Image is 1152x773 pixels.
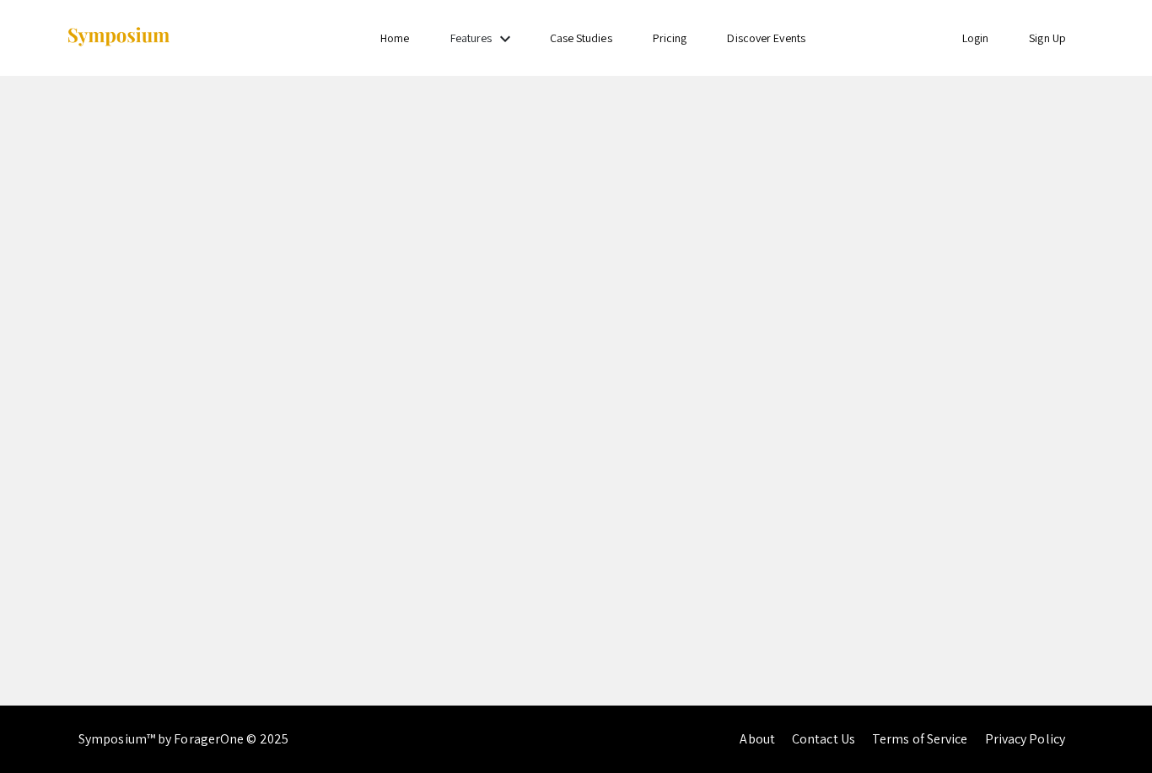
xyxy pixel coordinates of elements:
[380,30,409,46] a: Home
[78,706,288,773] div: Symposium™ by ForagerOne © 2025
[872,730,968,748] a: Terms of Service
[792,730,855,748] a: Contact Us
[962,30,989,46] a: Login
[450,30,493,46] a: Features
[740,730,775,748] a: About
[985,730,1065,748] a: Privacy Policy
[1029,30,1066,46] a: Sign Up
[495,29,515,49] mat-icon: Expand Features list
[550,30,612,46] a: Case Studies
[653,30,687,46] a: Pricing
[66,26,171,49] img: Symposium by ForagerOne
[727,30,805,46] a: Discover Events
